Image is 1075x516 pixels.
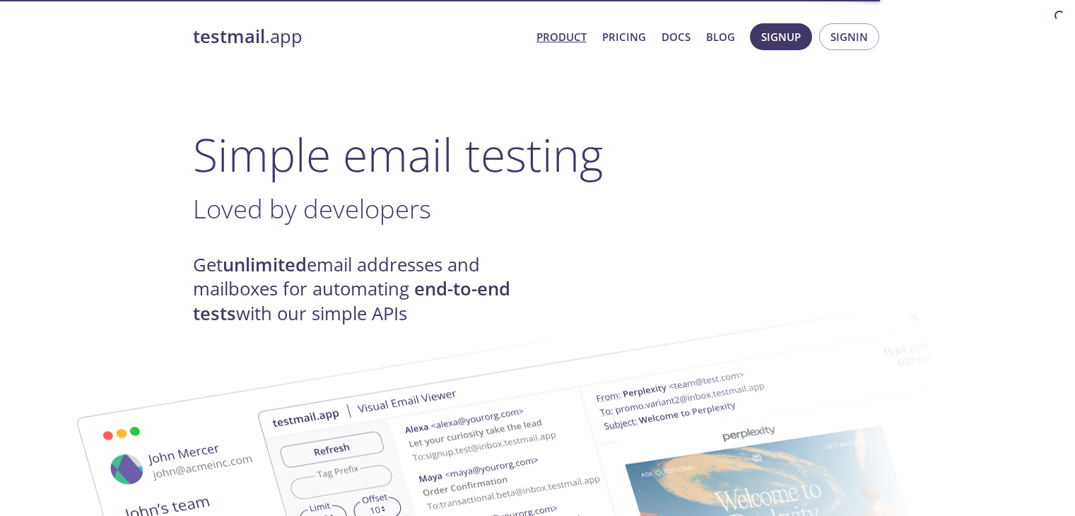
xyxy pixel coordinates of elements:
button: Signin [819,23,879,50]
h4: Get email addresses and mailboxes for automating with our simple APIs [193,253,538,326]
strong: end-to-end tests [193,276,510,325]
a: Blog [706,28,735,46]
h1: Simple email testing [193,127,883,182]
strong: unlimited [223,252,307,277]
a: Pricing [602,28,646,46]
strong: testmail [193,24,265,49]
a: testmail.app [193,25,525,49]
a: Product [536,28,587,46]
button: Signup [750,23,812,50]
span: Signin [830,28,868,46]
a: Docs [662,28,691,46]
span: Signup [761,28,801,46]
span: Loved by developers [193,191,431,226]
